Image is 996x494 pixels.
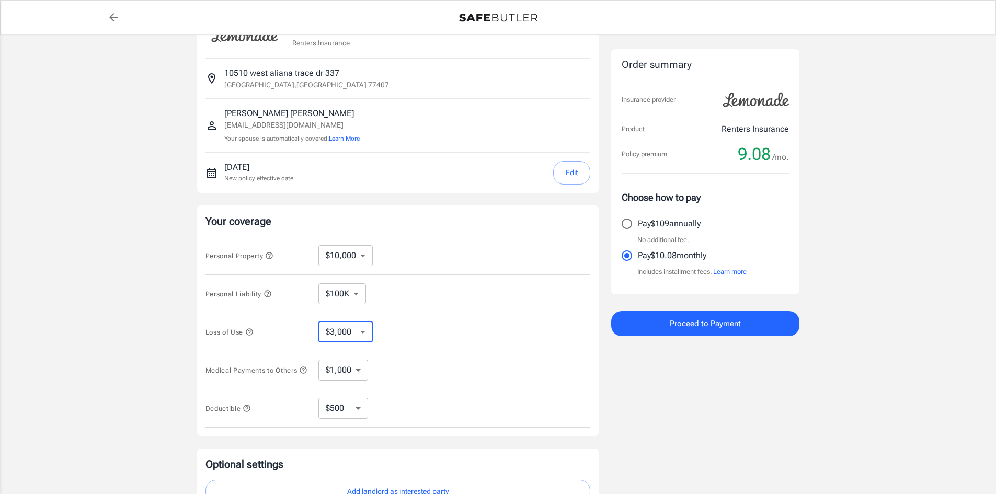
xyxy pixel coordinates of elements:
p: No additional fee. [637,235,689,245]
svg: Insured address [205,72,218,85]
p: Insurance provider [622,95,676,105]
p: Policy premium [622,149,667,159]
button: Proceed to Payment [611,311,799,336]
p: Renters Insurance [722,123,789,135]
p: Your spouse is automatically covered. [224,134,360,144]
p: 10510 west aliana trace dr 337 [224,67,339,79]
button: Personal Liability [205,288,272,300]
span: 9.08 [738,144,771,165]
p: Choose how to pay [622,190,789,204]
span: Deductible [205,405,251,412]
button: Learn More [329,134,360,143]
p: Your coverage [205,214,590,228]
span: Medical Payments to Others [205,366,308,374]
p: [DATE] [224,161,293,174]
button: Medical Payments to Others [205,364,308,376]
span: Proceed to Payment [670,317,741,330]
p: [GEOGRAPHIC_DATA] , [GEOGRAPHIC_DATA] 77407 [224,79,389,90]
p: Includes installment fees. [637,267,747,277]
svg: Insured person [205,119,218,132]
p: Optional settings [205,457,590,472]
p: Product [622,124,645,134]
img: Back to quotes [459,14,537,22]
p: [EMAIL_ADDRESS][DOMAIN_NAME] [224,120,360,131]
span: Personal Liability [205,290,272,298]
button: Personal Property [205,249,273,262]
div: Order summary [622,58,789,73]
button: Loss of Use [205,326,254,338]
button: Learn more [713,267,747,277]
button: Edit [553,161,590,185]
a: back to quotes [103,7,124,28]
span: /mo. [772,150,789,165]
img: Lemonade [205,20,284,50]
p: New policy effective date [224,174,293,183]
p: Renters Insurance [292,38,350,48]
p: Pay $109 annually [638,217,701,230]
span: Personal Property [205,252,273,260]
button: Deductible [205,402,251,415]
img: Lemonade [717,85,795,114]
svg: New policy start date [205,167,218,179]
p: [PERSON_NAME] [PERSON_NAME] [224,107,360,120]
span: Loss of Use [205,328,254,336]
p: Pay $10.08 monthly [638,249,706,262]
